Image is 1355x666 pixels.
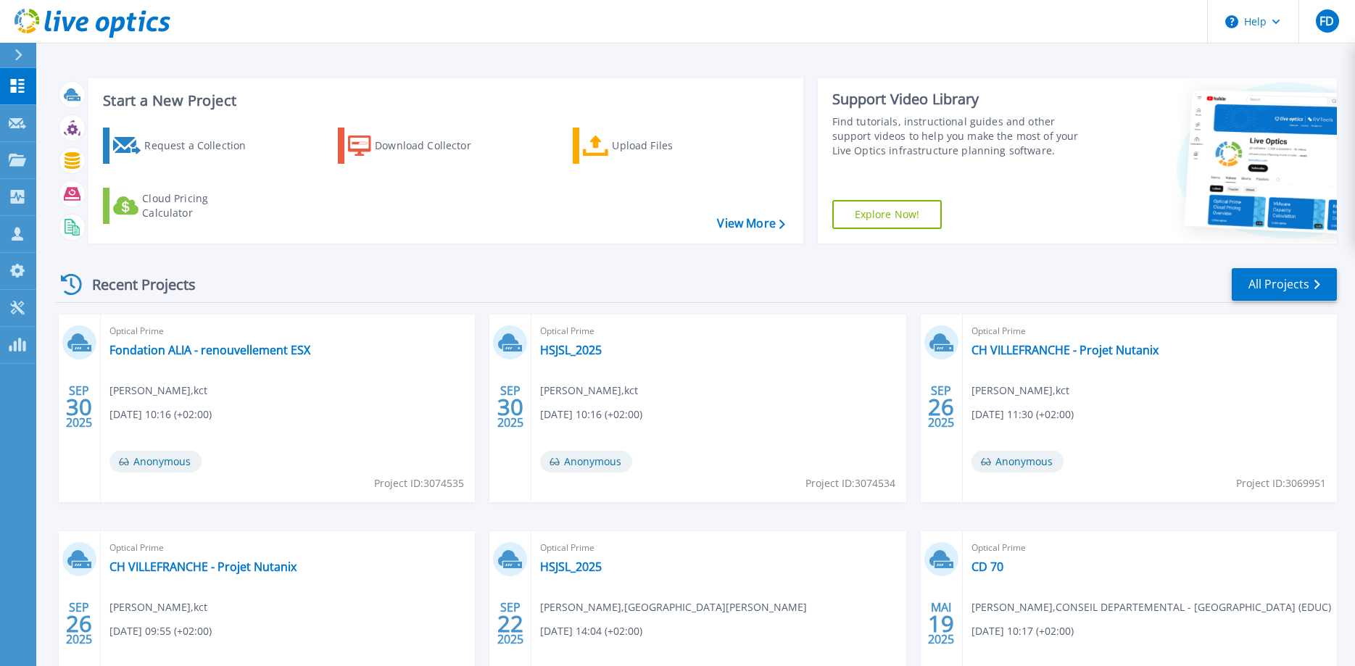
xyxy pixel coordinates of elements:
[540,559,602,574] a: HSJSL_2025
[971,343,1159,357] a: CH VILLEFRANCHE - Projet Nutanix
[338,128,500,164] a: Download Collector
[497,401,523,413] span: 30
[497,597,524,650] div: SEP 2025
[109,540,466,556] span: Optical Prime
[927,380,955,433] div: SEP 2025
[375,131,491,160] div: Download Collector
[497,617,523,630] span: 22
[927,597,955,650] div: MAI 2025
[971,599,1331,615] span: [PERSON_NAME] , CONSEIL DEPARTEMENTAL - [GEOGRAPHIC_DATA] (EDUC)
[1232,268,1337,301] a: All Projects
[540,451,632,473] span: Anonymous
[1236,475,1326,491] span: Project ID: 3069951
[832,115,1097,158] div: Find tutorials, instructional guides and other support videos to help you make the most of your L...
[971,623,1074,639] span: [DATE] 10:17 (+02:00)
[66,617,92,630] span: 26
[109,323,466,339] span: Optical Prime
[497,380,524,433] div: SEP 2025
[971,451,1064,473] span: Anonymous
[65,380,93,433] div: SEP 2025
[103,188,265,224] a: Cloud Pricing Calculator
[971,407,1074,423] span: [DATE] 11:30 (+02:00)
[103,93,784,109] h3: Start a New Project
[109,599,207,615] span: [PERSON_NAME] , kct
[109,343,310,357] a: Fondation ALIA - renouvellement ESX
[109,407,212,423] span: [DATE] 10:16 (+02:00)
[612,131,728,160] div: Upload Files
[540,540,897,556] span: Optical Prime
[374,475,464,491] span: Project ID: 3074535
[142,191,258,220] div: Cloud Pricing Calculator
[65,597,93,650] div: SEP 2025
[928,617,954,630] span: 19
[109,451,202,473] span: Anonymous
[540,343,602,357] a: HSJSL_2025
[109,559,297,574] a: CH VILLEFRANCHE - Projet Nutanix
[540,623,642,639] span: [DATE] 14:04 (+02:00)
[1319,15,1334,27] span: FD
[971,323,1328,339] span: Optical Prime
[928,401,954,413] span: 26
[109,383,207,399] span: [PERSON_NAME] , kct
[103,128,265,164] a: Request a Collection
[109,623,212,639] span: [DATE] 09:55 (+02:00)
[540,323,897,339] span: Optical Prime
[540,383,638,399] span: [PERSON_NAME] , kct
[805,475,895,491] span: Project ID: 3074534
[573,128,734,164] a: Upload Files
[56,267,215,302] div: Recent Projects
[540,407,642,423] span: [DATE] 10:16 (+02:00)
[832,90,1097,109] div: Support Video Library
[971,559,1003,574] a: CD 70
[832,200,942,229] a: Explore Now!
[971,540,1328,556] span: Optical Prime
[971,383,1069,399] span: [PERSON_NAME] , kct
[66,401,92,413] span: 30
[144,131,260,160] div: Request a Collection
[717,217,784,230] a: View More
[540,599,807,615] span: [PERSON_NAME] , [GEOGRAPHIC_DATA][PERSON_NAME]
